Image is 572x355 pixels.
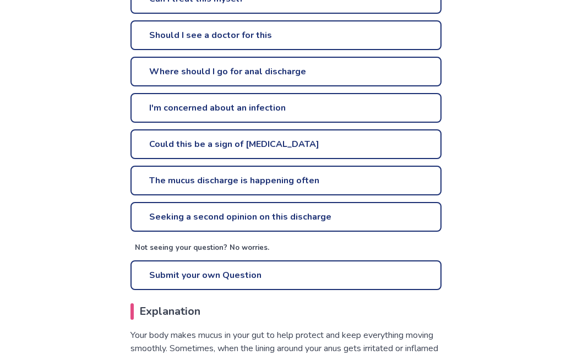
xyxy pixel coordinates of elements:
[130,202,442,232] a: Seeking a second opinion on this discharge
[130,129,442,159] a: Could this be a sign of [MEDICAL_DATA]
[130,260,442,290] a: Submit your own Question
[135,243,442,254] p: Not seeing your question? No worries.
[130,166,442,195] a: The mucus discharge is happening often
[130,93,442,123] a: I'm concerned about an infection
[130,20,442,50] a: Should I see a doctor for this
[130,57,442,86] a: Where should I go for anal discharge
[130,303,442,320] h2: Explanation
